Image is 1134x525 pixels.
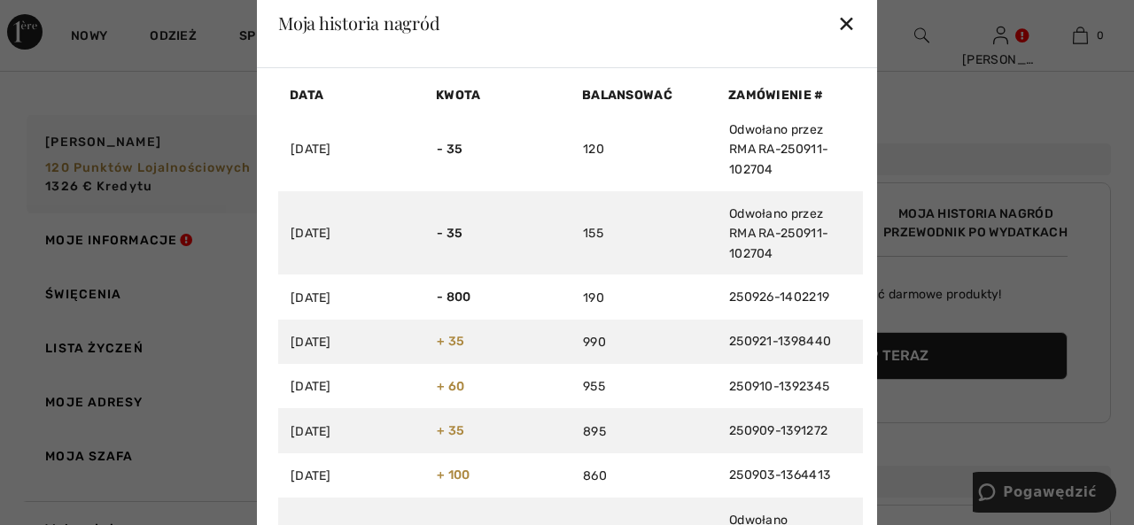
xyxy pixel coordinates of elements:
font: [DATE] [291,424,331,439]
font: [DATE] [291,290,331,305]
font: Odwołano przez RMA RA-250911-102704 [729,206,828,261]
font: 990 [583,335,606,350]
font: - 800 [437,290,471,305]
font: Pogawędzić [30,12,124,28]
a: 250903-1364413 [729,467,830,483]
font: ✕ [837,12,856,37]
font: [DATE] [291,226,331,241]
font: [DATE] [291,335,331,350]
font: 120 [583,142,604,157]
font: Data [290,88,323,103]
font: Moja historia nagród [278,11,440,35]
font: [DATE] [291,379,331,394]
font: + 60 [437,379,464,394]
font: + 35 [437,423,464,438]
font: - 35 [437,226,462,241]
font: Balansować [582,88,672,103]
a: 250909-1391272 [729,423,827,438]
a: 250926-1402219 [729,290,829,305]
font: [DATE] [291,142,331,157]
font: 860 [583,468,607,483]
font: 895 [583,424,606,439]
font: Odwołano przez RMA RA-250911-102704 [729,122,828,177]
a: 250910-1392345 [729,379,829,394]
font: [DATE] [291,468,331,483]
font: Zamówienie # [728,88,824,103]
a: 250921-1398440 [729,334,831,349]
font: 155 [583,226,603,241]
font: 190 [583,290,604,305]
font: 955 [583,379,605,394]
font: + 100 [437,467,470,483]
font: - 35 [437,142,462,157]
font: Kwota [436,88,481,103]
font: + 35 [437,334,464,349]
